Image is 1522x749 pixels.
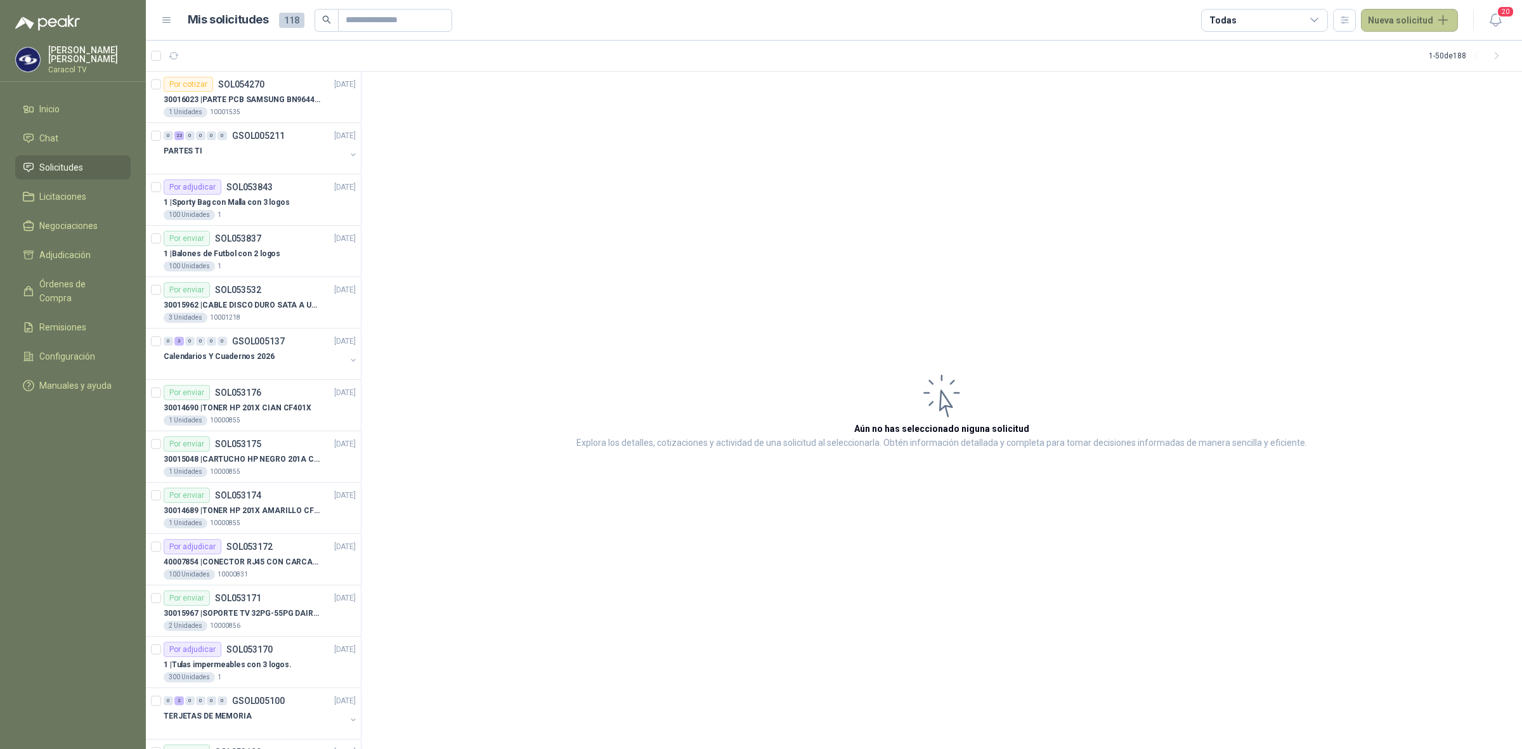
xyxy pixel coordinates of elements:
span: Chat [39,131,58,145]
img: Logo peakr [15,15,80,30]
p: SOL053843 [226,183,273,192]
a: Solicitudes [15,155,131,179]
div: 2 [174,696,184,705]
p: PARTES TI [164,145,202,157]
div: 100 Unidades [164,210,215,220]
p: Calendarios Y Cuadernos 2026 [164,351,275,363]
div: 1 Unidades [164,467,207,477]
h3: Aún no has seleccionado niguna solicitud [854,422,1029,436]
h1: Mis solicitudes [188,11,269,29]
p: 10000856 [210,621,240,631]
div: 0 [185,337,195,346]
p: [DATE] [334,335,356,348]
div: Por cotizar [164,77,213,92]
p: [DATE] [334,644,356,656]
a: Por enviarSOL053171[DATE] 30015967 |SOPORTE TV 32PG-55PG DAIRU LPA52-446KIT22 Unidades10000856 [146,585,361,637]
div: 0 [196,337,205,346]
p: 30015967 | SOPORTE TV 32PG-55PG DAIRU LPA52-446KIT2 [164,608,322,620]
p: SOL053532 [215,285,261,294]
div: 0 [207,696,216,705]
div: Por enviar [164,231,210,246]
p: [DATE] [334,438,356,450]
p: 10000855 [210,518,240,528]
p: 30014690 | TONER HP 201X CIAN CF401X [164,402,311,414]
div: 1 Unidades [164,415,207,426]
span: Negociaciones [39,219,98,233]
a: Adjudicación [15,243,131,267]
a: Manuales y ayuda [15,374,131,398]
a: 0 3 0 0 0 0 GSOL005137[DATE] Calendarios Y Cuadernos 2026 [164,334,358,374]
div: 100 Unidades [164,261,215,271]
div: 0 [185,131,195,140]
div: Todas [1209,13,1236,27]
a: Órdenes de Compra [15,272,131,310]
div: 0 [218,131,227,140]
div: 0 [207,337,216,346]
p: GSOL005100 [232,696,285,705]
div: 2 Unidades [164,621,207,631]
span: Adjudicación [39,248,91,262]
span: Licitaciones [39,190,86,204]
p: SOL053174 [215,491,261,500]
p: [DATE] [334,181,356,193]
div: 300 Unidades [164,672,215,682]
p: 30016023 | PARTE PCB SAMSUNG BN9644788A P ONECONNE [164,94,322,106]
p: [DATE] [334,695,356,707]
a: Por cotizarSOL054270[DATE] 30016023 |PARTE PCB SAMSUNG BN9644788A P ONECONNE1 Unidades10001535 [146,72,361,123]
div: 0 [164,337,173,346]
div: 0 [207,131,216,140]
div: 100 Unidades [164,570,215,580]
span: Remisiones [39,320,86,334]
p: 10000855 [210,415,240,426]
div: Por adjudicar [164,539,221,554]
p: 10000855 [210,467,240,477]
div: Por adjudicar [164,642,221,657]
a: Por adjudicarSOL053170[DATE] 1 |Tulas impermeables con 3 logos.300 Unidades1 [146,637,361,688]
span: Solicitudes [39,160,83,174]
p: GSOL005137 [232,337,285,346]
p: 1 | Balones de Futbol con 2 logos [164,248,280,260]
p: 1 [218,210,221,220]
a: Por enviarSOL053176[DATE] 30014690 |TONER HP 201X CIAN CF401X1 Unidades10000855 [146,380,361,431]
a: Licitaciones [15,185,131,209]
p: SOL053172 [226,542,273,551]
a: Por adjudicarSOL053172[DATE] 40007854 |CONECTOR RJ45 CON CARCASA CAT 5E100 Unidades10000831 [146,534,361,585]
div: Por enviar [164,590,210,606]
p: 30015048 | CARTUCHO HP NEGRO 201A CF400X [164,453,322,466]
div: 0 [164,696,173,705]
a: Chat [15,126,131,150]
p: 1 [218,261,221,271]
p: TERJETAS DE MEMORIA [164,710,252,722]
div: 23 [174,131,184,140]
div: 3 Unidades [164,313,207,323]
a: Por enviarSOL053837[DATE] 1 |Balones de Futbol con 2 logos100 Unidades1 [146,226,361,277]
div: 1 Unidades [164,518,207,528]
p: 10001535 [210,107,240,117]
a: Remisiones [15,315,131,339]
a: Por enviarSOL053532[DATE] 30015962 |CABLE DISCO DURO SATA A USB 3.0 GENERICO3 Unidades10001218 [146,277,361,329]
a: Negociaciones [15,214,131,238]
div: Por adjudicar [164,179,221,195]
p: [DATE] [334,233,356,245]
p: GSOL005211 [232,131,285,140]
div: 0 [185,696,195,705]
span: 118 [279,13,304,28]
p: 1 | Tulas impermeables con 3 logos. [164,659,292,671]
p: 1 | Sporty Bag con Malla con 3 logos [164,197,290,209]
div: 0 [196,696,205,705]
span: Manuales y ayuda [39,379,112,393]
p: [PERSON_NAME] [PERSON_NAME] [48,46,131,63]
p: [DATE] [334,387,356,399]
p: 10000831 [218,570,248,580]
p: 40007854 | CONECTOR RJ45 CON CARCASA CAT 5E [164,556,322,568]
p: SOL053837 [215,234,261,243]
span: search [322,15,331,24]
p: SOL053176 [215,388,261,397]
button: 20 [1484,9,1507,32]
button: Nueva solicitud [1361,9,1458,32]
p: [DATE] [334,130,356,142]
div: Por enviar [164,436,210,452]
div: Por enviar [164,282,210,297]
p: SOL053170 [226,645,273,654]
p: 10001218 [210,313,240,323]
